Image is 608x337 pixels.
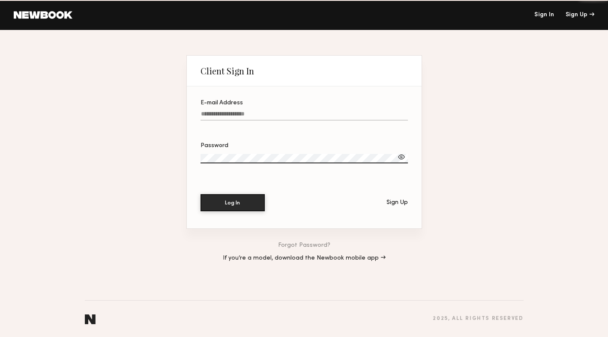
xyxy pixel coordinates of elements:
a: Forgot Password? [278,242,330,248]
input: Password [201,154,408,163]
div: Sign Up [566,12,594,18]
div: Client Sign In [201,66,254,76]
div: E-mail Address [201,100,408,106]
input: E-mail Address [201,111,408,121]
a: Sign In [534,12,554,18]
div: Password [201,143,408,149]
button: Log In [201,194,265,211]
div: 2025 , all rights reserved [433,316,523,322]
a: If you’re a model, download the Newbook mobile app → [223,255,386,261]
div: Sign Up [386,200,408,206]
